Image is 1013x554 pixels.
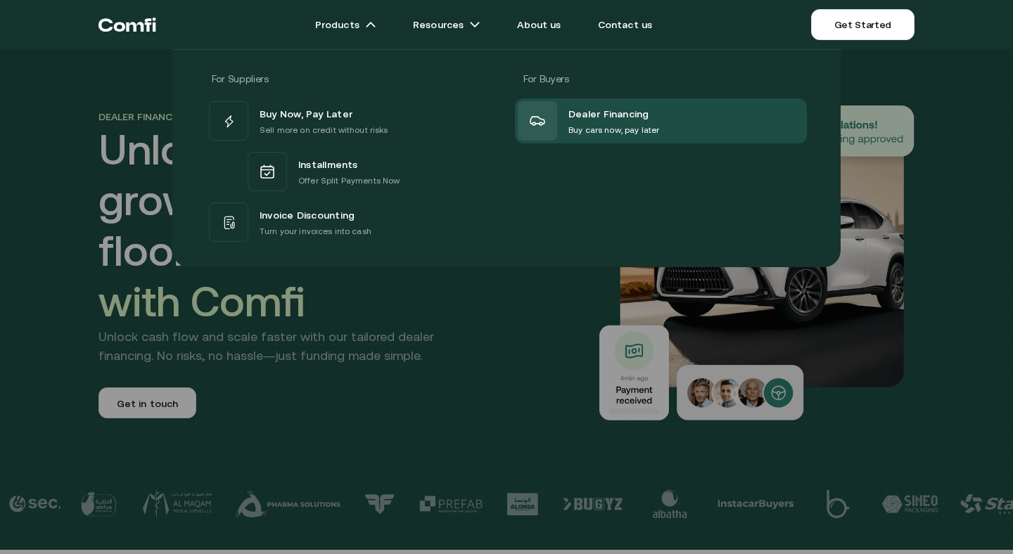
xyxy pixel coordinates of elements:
a: Productsarrow icons [298,11,393,39]
a: Return to the top of the Comfi home page [98,4,156,46]
span: For Buyers [523,73,569,84]
a: Contact us [581,11,670,39]
span: Installments [298,155,358,174]
span: Dealer Financing [568,105,649,123]
p: Turn your invoices into cash [260,224,371,238]
a: About us [500,11,578,39]
a: Dealer FinancingBuy cars now, pay later [515,98,807,143]
a: InstallmentsOffer Split Payments Now [206,143,498,200]
a: Resourcesarrow icons [396,11,497,39]
p: Buy cars now, pay later [568,123,659,137]
span: For Suppliers [212,73,268,84]
img: arrow icons [469,19,480,30]
span: Invoice Discounting [260,206,355,224]
p: Offer Split Payments Now [298,174,400,188]
img: arrow icons [365,19,376,30]
a: Get Started [811,9,915,40]
p: Sell more on credit without risks [260,123,388,137]
a: Buy Now, Pay LaterSell more on credit without risks [206,98,498,143]
span: Buy Now, Pay Later [260,105,352,123]
a: Invoice DiscountingTurn your invoices into cash [206,200,498,245]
